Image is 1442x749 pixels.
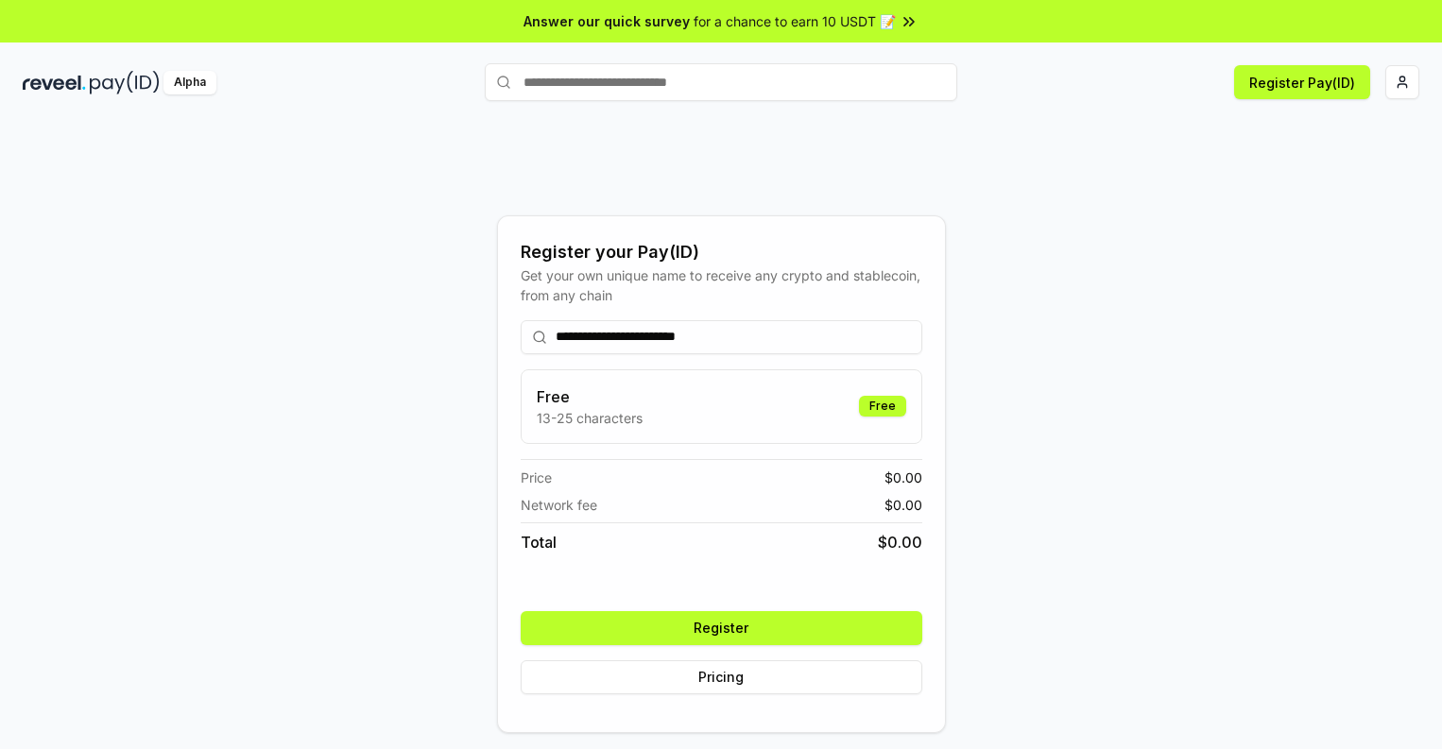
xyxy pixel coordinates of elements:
[521,265,922,305] div: Get your own unique name to receive any crypto and stablecoin, from any chain
[521,239,922,265] div: Register your Pay(ID)
[1234,65,1370,99] button: Register Pay(ID)
[23,71,86,94] img: reveel_dark
[859,396,906,417] div: Free
[537,385,643,408] h3: Free
[521,611,922,645] button: Register
[521,495,597,515] span: Network fee
[524,11,690,31] span: Answer our quick survey
[521,660,922,694] button: Pricing
[521,531,557,553] span: Total
[884,495,922,515] span: $ 0.00
[521,468,552,487] span: Price
[537,408,643,428] p: 13-25 characters
[163,71,216,94] div: Alpha
[884,468,922,487] span: $ 0.00
[90,71,160,94] img: pay_id
[878,531,922,553] span: $ 0.00
[694,11,896,31] span: for a chance to earn 10 USDT 📝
